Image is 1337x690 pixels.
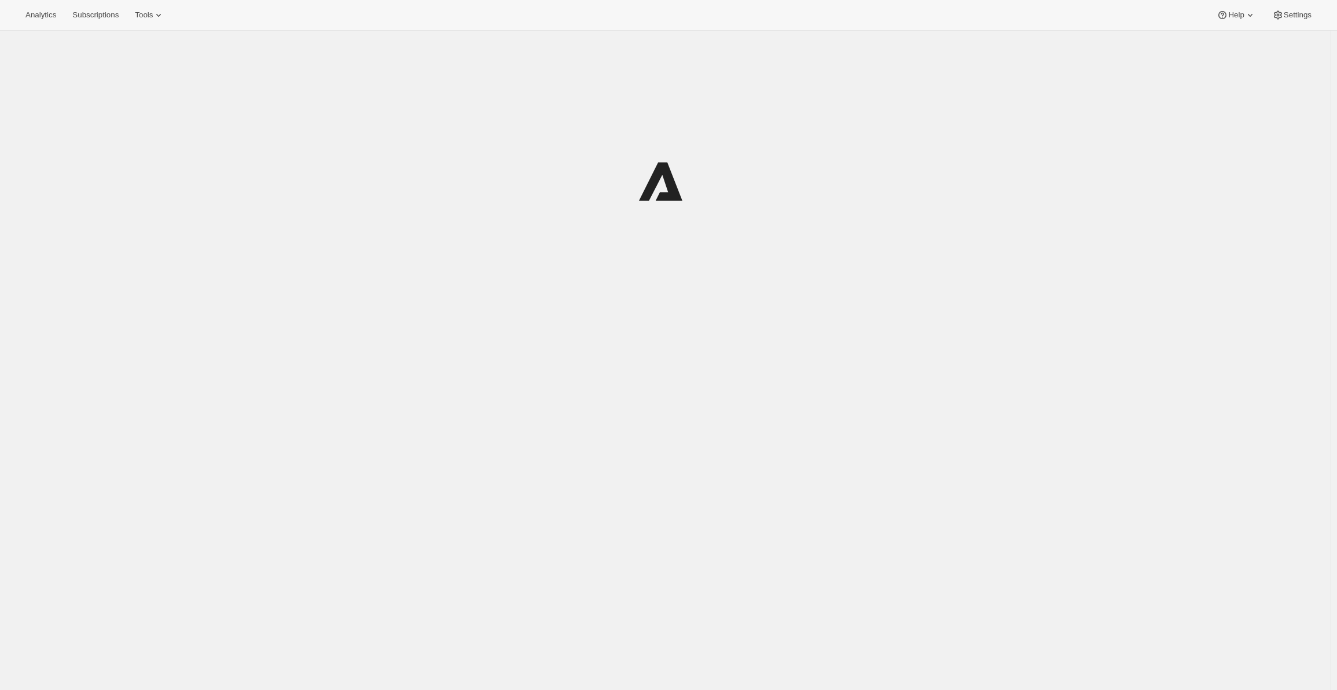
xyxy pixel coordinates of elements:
[1284,10,1312,20] span: Settings
[128,7,171,23] button: Tools
[1210,7,1262,23] button: Help
[65,7,126,23] button: Subscriptions
[1265,7,1318,23] button: Settings
[19,7,63,23] button: Analytics
[72,10,119,20] span: Subscriptions
[25,10,56,20] span: Analytics
[1228,10,1244,20] span: Help
[135,10,153,20] span: Tools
